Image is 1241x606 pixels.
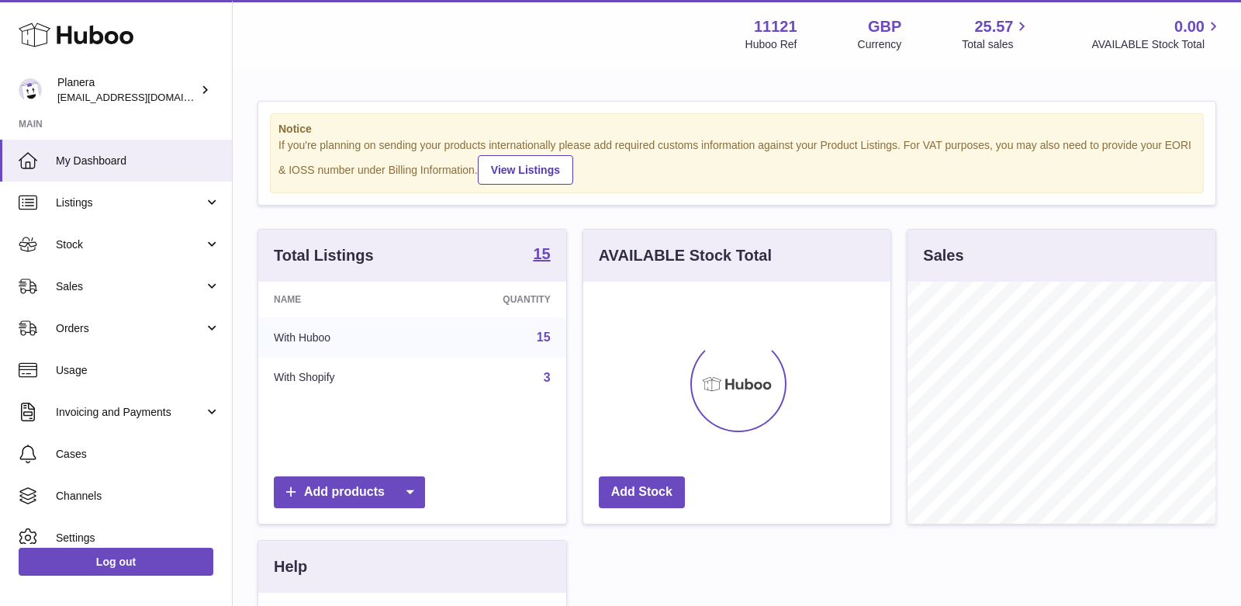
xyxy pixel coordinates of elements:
[962,37,1031,52] span: Total sales
[478,155,573,185] a: View Listings
[56,237,204,252] span: Stock
[258,317,424,358] td: With Huboo
[56,405,204,420] span: Invoicing and Payments
[278,138,1195,185] div: If you're planning on sending your products internationally please add required customs informati...
[56,196,204,210] span: Listings
[858,37,902,52] div: Currency
[19,548,213,576] a: Log out
[258,358,424,398] td: With Shopify
[274,476,425,508] a: Add products
[754,16,797,37] strong: 11121
[274,556,307,577] h3: Help
[537,331,551,344] a: 15
[974,16,1013,37] span: 25.57
[599,476,685,508] a: Add Stock
[56,489,220,504] span: Channels
[599,245,772,266] h3: AVAILABLE Stock Total
[424,282,566,317] th: Quantity
[56,531,220,545] span: Settings
[923,245,963,266] h3: Sales
[1091,16,1222,52] a: 0.00 AVAILABLE Stock Total
[533,246,550,265] a: 15
[533,246,550,261] strong: 15
[745,37,797,52] div: Huboo Ref
[258,282,424,317] th: Name
[56,321,204,336] span: Orders
[544,371,551,384] a: 3
[56,154,220,168] span: My Dashboard
[962,16,1031,52] a: 25.57 Total sales
[56,279,204,294] span: Sales
[57,91,228,103] span: [EMAIL_ADDRESS][DOMAIN_NAME]
[1174,16,1205,37] span: 0.00
[57,75,197,105] div: Planera
[56,447,220,462] span: Cases
[868,16,901,37] strong: GBP
[278,122,1195,137] strong: Notice
[1091,37,1222,52] span: AVAILABLE Stock Total
[19,78,42,102] img: saiyani@planera.care
[274,245,374,266] h3: Total Listings
[56,363,220,378] span: Usage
